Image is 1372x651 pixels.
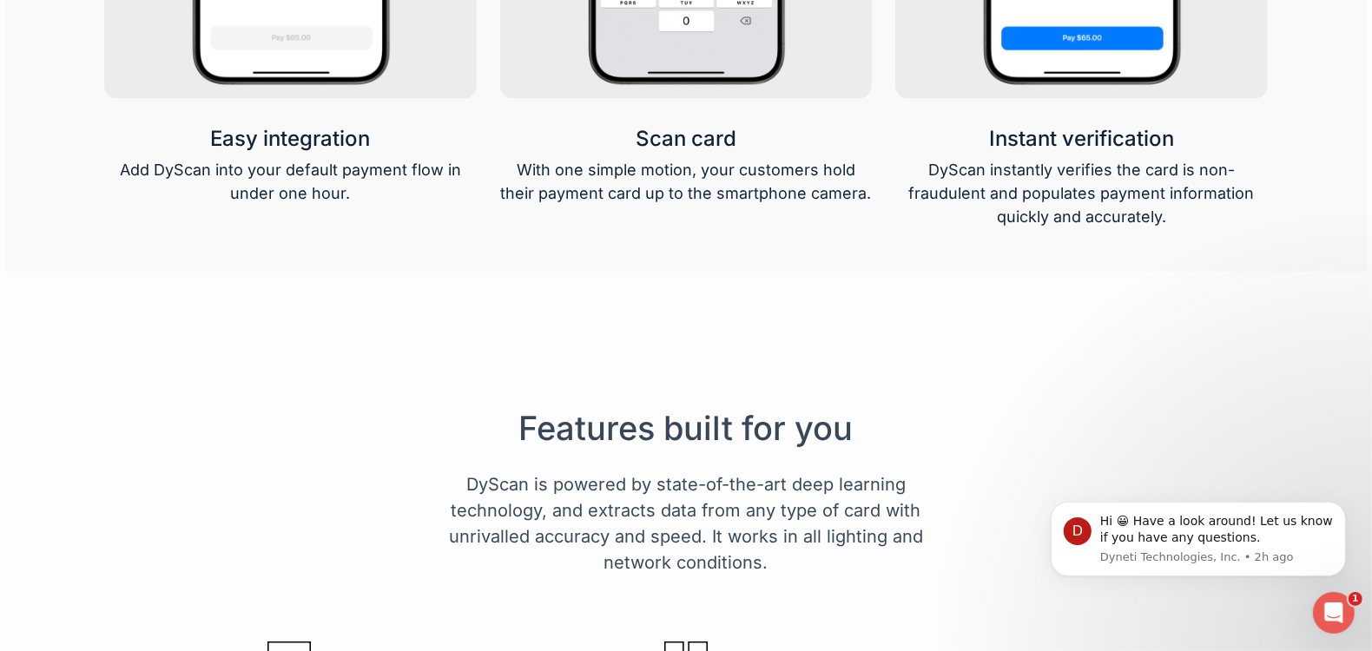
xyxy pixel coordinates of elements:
p: With one simple motion, your customers hold their payment card up to the smartphone camera. [500,158,872,205]
h3: Easy integration [104,128,476,150]
h3: Features built for you [423,408,949,448]
iframe: Intercom live chat [1313,592,1355,634]
h5: DyScan is powered by state-of-the-art deep learning technology, and extracts data from any type o... [423,471,949,575]
p: Add DyScan into your default payment flow in under one hour. [104,158,476,205]
h3: Scan card [500,128,872,150]
h3: Instant verification [895,128,1267,150]
p: DyScan instantly verifies the card is non-fraudulent and populates payment information quickly an... [895,158,1267,228]
iframe: Intercom notifications message [1025,476,1372,604]
span: 1 [1349,592,1362,606]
